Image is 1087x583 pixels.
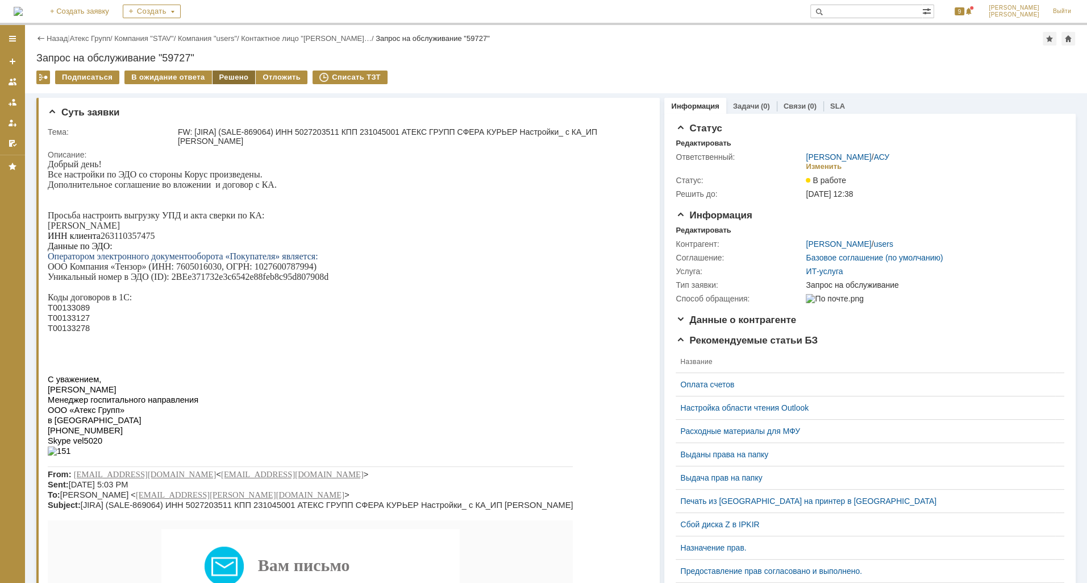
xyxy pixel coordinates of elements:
div: (0) [761,102,770,110]
span: Добрый день, настройка роуминга завершена: [159,473,338,483]
a: [EMAIL_ADDRESS][DOMAIN_NAME] [26,311,169,320]
div: / [241,34,376,43]
img: Письмо [156,387,196,427]
a: Сбой диска Z в IPKIR [680,520,1051,529]
a: Предоставление прав согласовано и выполнено. [680,567,1051,576]
div: Соглашение: [676,253,803,262]
a: ИТ-услуга [806,267,843,276]
span: [PERSON_NAME] [989,11,1039,18]
div: FW: [JIRA] (SALE-869064) ИНН 5027203511 КПП 231045001 АТЕКС ГРУПП СФЕРА КУРЬЕР Настройки_ с КА_ИП... [178,127,643,146]
a: [PERSON_NAME] [806,152,871,162]
div: Запрос на обслуживание "59727" [36,52,1076,64]
span: Суть заявки [48,107,119,118]
div: Статус: [676,176,803,185]
a: Назад [47,34,68,43]
a: Мои заявки [3,114,22,132]
a: Назначение прав. [680,543,1051,552]
div: Изменить [806,162,842,171]
div: Тема: [48,127,176,137]
a: Заявки в моей ответственности [3,93,22,111]
div: Редактировать [676,139,731,148]
img: По почте.png [806,294,863,303]
span: С уважением, [PERSON_NAME] [159,535,287,544]
a: АСУ [873,152,889,162]
span: Вам письмо [210,396,302,415]
div: Ответственный: [676,152,803,162]
div: Работа с массовостью [36,71,50,84]
div: Способ обращения: [676,294,803,303]
span: В работе [806,176,846,185]
span: [DATE] 12:38 [806,189,853,199]
a: Компания "STAV" [114,34,173,43]
div: Создать [123,5,181,18]
div: Описание: [48,150,645,159]
a: SLA [830,102,845,110]
a: Контактное лицо "[PERSON_NAME]… [241,34,372,43]
div: Сделать домашней страницей [1061,32,1075,46]
a: users [873,239,893,249]
a: Заявки на командах [3,73,22,91]
div: Редактировать [676,226,731,235]
a: Информация [671,102,719,110]
div: / [806,152,889,162]
th: Название [676,351,1055,373]
a: [PERSON_NAME] [806,239,871,249]
div: Контрагент: [676,239,803,249]
div: / [806,239,893,249]
div: / [70,34,115,43]
div: (0) [807,102,817,110]
a: Базовое соглашение (по умолчанию) [806,253,943,262]
a: Перейти на домашнюю страницу [14,7,23,16]
img: logo [14,7,23,16]
span: Рекомендуемые статьи БЗ [676,335,818,346]
div: | [68,34,69,42]
span: Данные о контрагенте [676,315,796,325]
span: Расширенный поиск [922,5,934,16]
a: Оплата счетов [680,380,1051,389]
a: Компания "users" [178,34,237,43]
a: Атекс Групп [70,34,110,43]
div: Запрос на обслуживание "59727" [376,34,490,43]
a: Выданы права на папку [680,450,1051,459]
span: Информация [676,210,752,221]
a: Мои согласования [3,134,22,152]
a: Задачи [733,102,759,110]
span: ИП [PERSON_NAME] ИНН: 263110357475 2BEe371732e3c6542e88feb8c95d807908d [159,493,316,524]
a: Связи [784,102,806,110]
a: Создать заявку [3,52,22,71]
div: / [114,34,178,43]
a: Выдача прав на папку [680,473,1051,482]
a: Печать из [GEOGRAPHIC_DATA] на принтер в [GEOGRAPHIC_DATA] [680,497,1051,506]
span: Статус [676,123,722,134]
div: Услуга: [676,267,803,276]
div: Решить до: [676,189,803,199]
a: Расходные материалы для МФУ [680,427,1051,436]
a: Настройка области чтения Outlook [680,403,1051,412]
span: [PERSON_NAME] [989,5,1039,11]
div: Добавить в избранное [1043,32,1056,46]
div: Запрос на обслуживание [806,280,1058,290]
span: 9 [955,7,965,15]
a: [EMAIL_ADDRESS][PERSON_NAME][DOMAIN_NAME] [88,331,297,340]
a: [EMAIL_ADDRESS][DOMAIN_NAME] [173,311,316,320]
div: / [178,34,241,43]
div: Тип заявки: [676,280,803,290]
